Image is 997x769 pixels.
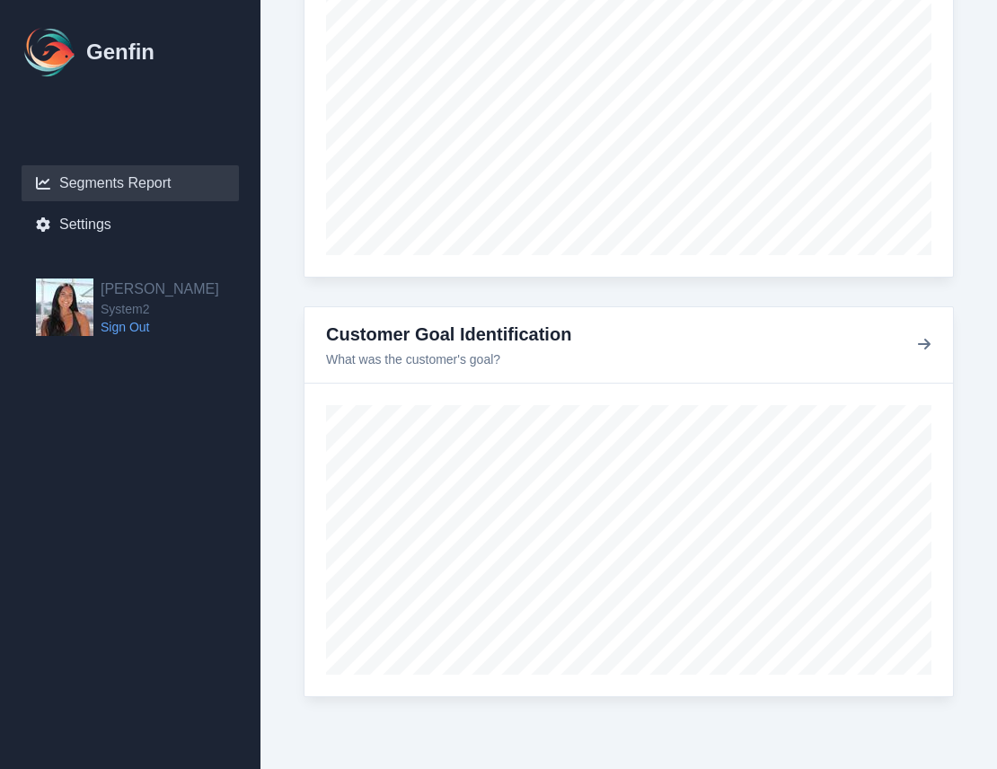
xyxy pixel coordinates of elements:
a: Settings [22,207,239,243]
h2: [PERSON_NAME] [101,278,219,300]
a: Segments Report [22,165,239,201]
a: Customer Goal Identification [326,324,571,344]
a: Sign Out [101,318,219,336]
p: What was the customer's goal? [326,350,571,368]
h1: Genfin [86,38,154,66]
img: Logo [22,23,79,81]
button: View details [917,334,931,356]
span: System2 [101,300,219,318]
img: Allison Stahl [36,278,93,336]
